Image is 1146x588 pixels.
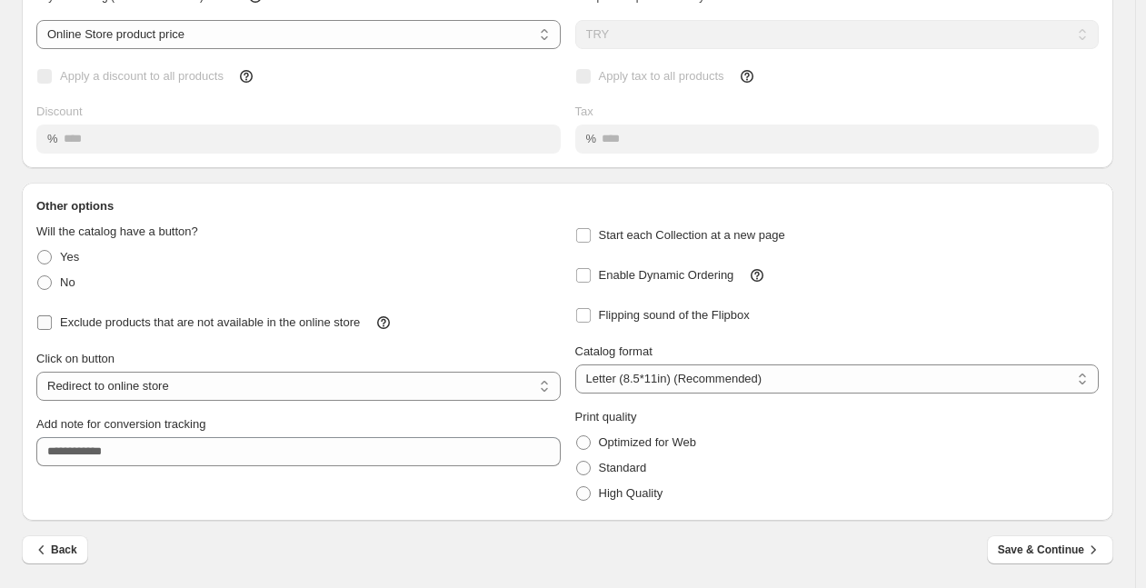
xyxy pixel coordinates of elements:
[36,224,198,238] span: Will the catalog have a button?
[60,315,360,329] span: Exclude products that are not available in the online store
[575,410,637,424] span: Print quality
[60,69,224,83] span: Apply a discount to all products
[36,352,115,365] span: Click on button
[575,344,653,358] span: Catalog format
[599,435,696,449] span: Optimized for Web
[33,541,77,559] span: Back
[60,250,79,264] span: Yes
[36,105,83,118] span: Discount
[599,486,663,500] span: High Quality
[36,417,205,431] span: Add note for conversion tracking
[599,268,734,282] span: Enable Dynamic Ordering
[599,461,647,474] span: Standard
[998,541,1102,559] span: Save & Continue
[987,535,1113,564] button: Save & Continue
[599,308,750,322] span: Flipping sound of the Flipbox
[575,105,593,118] span: Tax
[47,132,58,145] span: %
[36,197,1099,215] h2: Other options
[599,228,785,242] span: Start each Collection at a new page
[599,69,724,83] span: Apply tax to all products
[60,275,75,289] span: No
[586,132,597,145] span: %
[22,535,88,564] button: Back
